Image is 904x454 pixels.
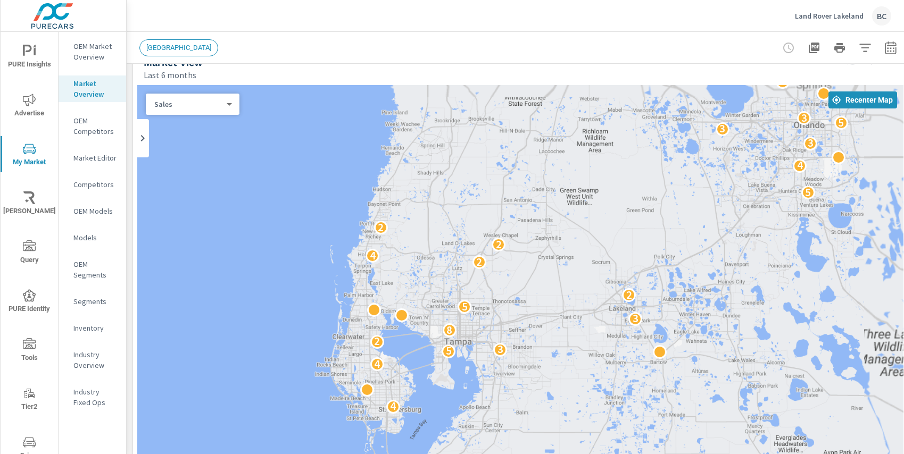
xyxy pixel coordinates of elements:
p: Last 6 months [144,69,196,81]
span: Tools [4,338,55,364]
p: 5 [462,300,468,313]
p: 2 [626,289,632,301]
p: 3 [808,137,814,149]
p: 3 [633,312,638,325]
p: OEM Models [73,206,118,216]
p: 4 [370,249,376,262]
p: Models [73,232,118,243]
p: Industry Overview [73,349,118,371]
button: Apply Filters [855,37,876,58]
p: 4 [797,159,803,172]
p: 8 [446,324,452,337]
span: [PERSON_NAME] [4,191,55,217]
p: 3 [497,343,503,356]
button: Select Date Range [880,37,901,58]
p: OEM Segments [73,259,118,280]
p: 4 [390,400,396,413]
p: Inventory [73,323,118,333]
span: Query [4,240,55,266]
p: Land Rover Lakeland [795,11,864,21]
p: 5 [838,116,844,129]
div: BC [872,6,891,26]
span: Advertise [4,94,55,120]
p: 2 [374,335,380,348]
p: Sales [154,99,222,109]
p: OEM Competitors [73,115,118,137]
div: Market Editor [59,150,126,166]
span: [GEOGRAPHIC_DATA] [140,44,218,52]
p: 2 [378,221,384,234]
div: Industry Fixed Ops [59,384,126,410]
div: Inventory [59,320,126,336]
span: My Market [4,142,55,169]
div: OEM Competitors [59,113,126,139]
p: 3 [719,122,725,135]
div: OEM Market Overview [59,38,126,65]
button: "Export Report to PDF" [803,37,825,58]
span: Tier2 [4,387,55,413]
div: Segments [59,293,126,309]
p: 4 [374,358,380,371]
p: Market Overview [73,78,118,99]
button: Print Report [829,37,850,58]
p: Competitors [73,179,118,190]
div: Competitors [59,176,126,192]
div: Industry Overview [59,347,126,373]
p: Industry Fixed Ops [73,386,118,408]
div: Sales [146,99,231,110]
p: OEM Market Overview [73,41,118,62]
div: OEM Models [59,203,126,219]
p: 2 [476,256,482,268]
p: 5 [805,186,811,199]
span: Recenter Map [833,95,893,105]
button: Recenter Map [828,91,897,108]
div: Market Overview [59,75,126,102]
p: 2 [496,238,502,251]
p: Segments [73,296,118,307]
p: Market Editor [73,153,118,163]
span: PURE Identity [4,289,55,315]
p: 3 [801,112,807,124]
span: PURE Insights [4,45,55,71]
div: Models [59,230,126,246]
div: OEM Segments [59,256,126,283]
p: 5 [446,344,452,357]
